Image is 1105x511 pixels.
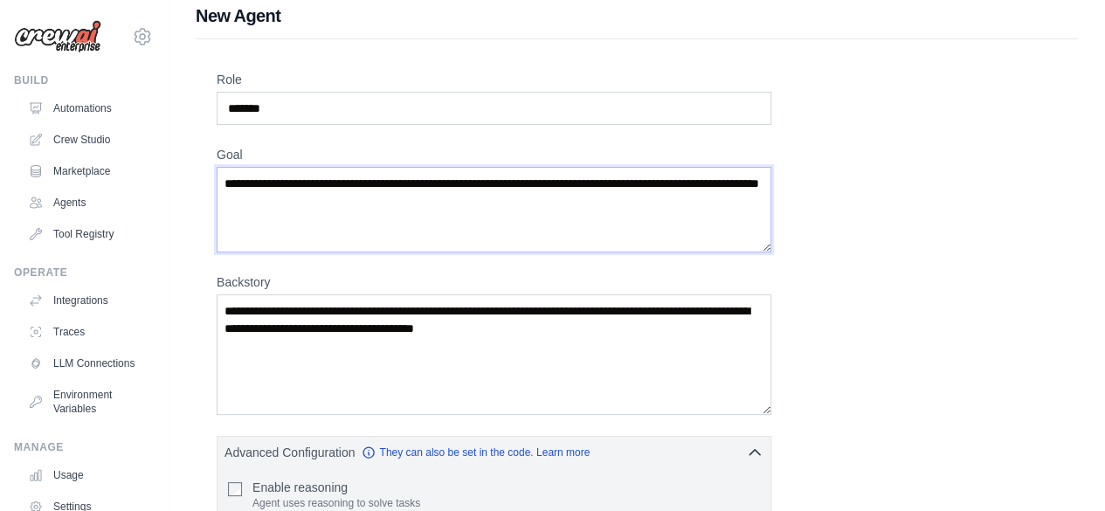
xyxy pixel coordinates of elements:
[252,496,420,510] p: Agent uses reasoning to solve tasks
[252,479,420,496] label: Enable reasoning
[217,273,771,291] label: Backstory
[196,3,1077,28] h1: New Agent
[14,440,153,454] div: Manage
[21,157,153,185] a: Marketplace
[21,126,153,154] a: Crew Studio
[21,189,153,217] a: Agents
[21,318,153,346] a: Traces
[21,287,153,314] a: Integrations
[224,444,355,461] span: Advanced Configuration
[14,73,153,87] div: Build
[218,437,770,468] button: Advanced Configuration They can also be set in the code. Learn more
[21,220,153,248] a: Tool Registry
[217,146,771,163] label: Goal
[362,445,590,459] a: They can also be set in the code. Learn more
[21,461,153,489] a: Usage
[14,20,101,53] img: Logo
[21,349,153,377] a: LLM Connections
[14,266,153,280] div: Operate
[217,71,771,88] label: Role
[21,381,153,423] a: Environment Variables
[21,94,153,122] a: Automations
